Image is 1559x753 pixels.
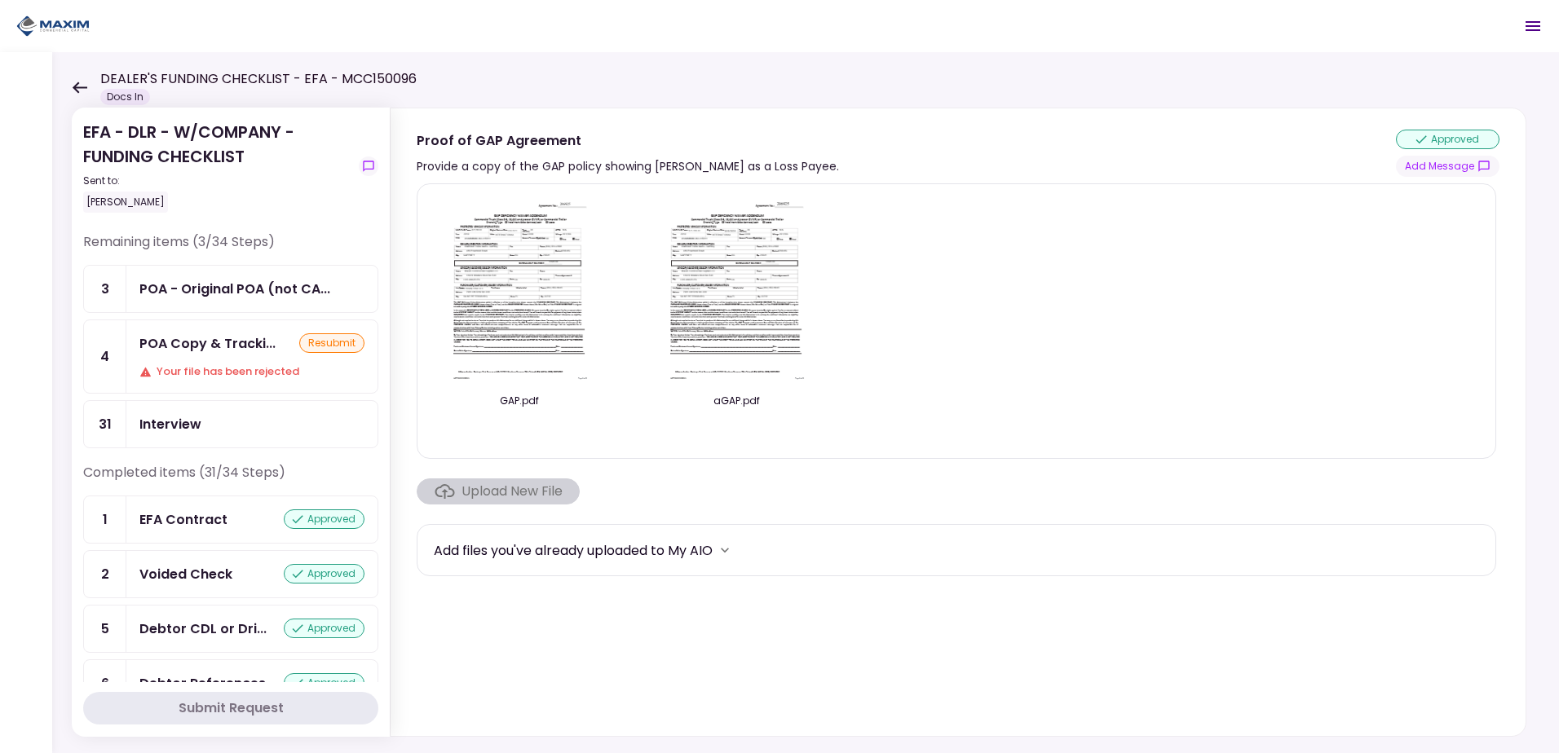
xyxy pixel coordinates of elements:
[84,266,126,312] div: 3
[139,414,201,434] div: Interview
[434,540,713,561] div: Add files you've already uploaded to My AIO
[299,333,364,353] div: resubmit
[84,320,126,393] div: 4
[284,673,364,693] div: approved
[359,156,378,176] button: show-messages
[284,564,364,583] div: approved
[83,495,378,544] a: 1EFA Contractapproved
[83,463,378,495] div: Completed items (31/34 Steps)
[84,605,126,652] div: 5
[139,564,232,584] div: Voided Check
[139,279,330,299] div: POA - Original POA (not CA or GA) (Received in house)
[1513,7,1552,46] button: Open menu
[651,394,822,408] div: aGAP.pdf
[84,660,126,707] div: 6
[83,265,378,313] a: 3POA - Original POA (not CA or GA) (Received in house)
[16,14,90,38] img: Partner icon
[139,363,364,380] div: Your file has been rejected
[83,692,378,724] button: Submit Request
[1396,130,1499,149] div: approved
[100,69,417,89] h1: DEALER'S FUNDING CHECKLIST - EFA - MCC150096
[139,673,266,694] div: Debtor References
[83,319,378,394] a: 4POA Copy & Tracking ReceiptresubmitYour file has been rejected
[83,550,378,598] a: 2Voided Checkapproved
[417,130,839,151] div: Proof of GAP Agreement
[139,509,227,530] div: EFA Contract
[83,400,378,448] a: 31Interview
[83,232,378,265] div: Remaining items (3/34 Steps)
[83,120,352,213] div: EFA - DLR - W/COMPANY - FUNDING CHECKLIST
[84,551,126,597] div: 2
[1396,156,1499,177] button: show-messages
[83,192,168,213] div: [PERSON_NAME]
[417,478,580,504] span: Click here to upload the required document
[417,156,839,176] div: Provide a copy of the GAP policy showing [PERSON_NAME] as a Loss Payee.
[83,174,352,188] div: Sent to:
[100,89,150,105] div: Docs In
[284,509,364,529] div: approved
[284,619,364,638] div: approved
[84,401,126,447] div: 31
[713,538,737,562] button: more
[139,333,276,354] div: POA Copy & Tracking Receipt
[179,698,284,718] div: Submit Request
[84,496,126,543] div: 1
[390,108,1526,737] div: Proof of GAP AgreementProvide a copy of the GAP policy showing [PERSON_NAME] as a Loss Payee.appr...
[434,394,605,408] div: GAP.pdf
[83,605,378,653] a: 5Debtor CDL or Driver Licenseapproved
[83,659,378,707] a: 6Debtor Referencesapproved
[139,619,267,639] div: Debtor CDL or Driver License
